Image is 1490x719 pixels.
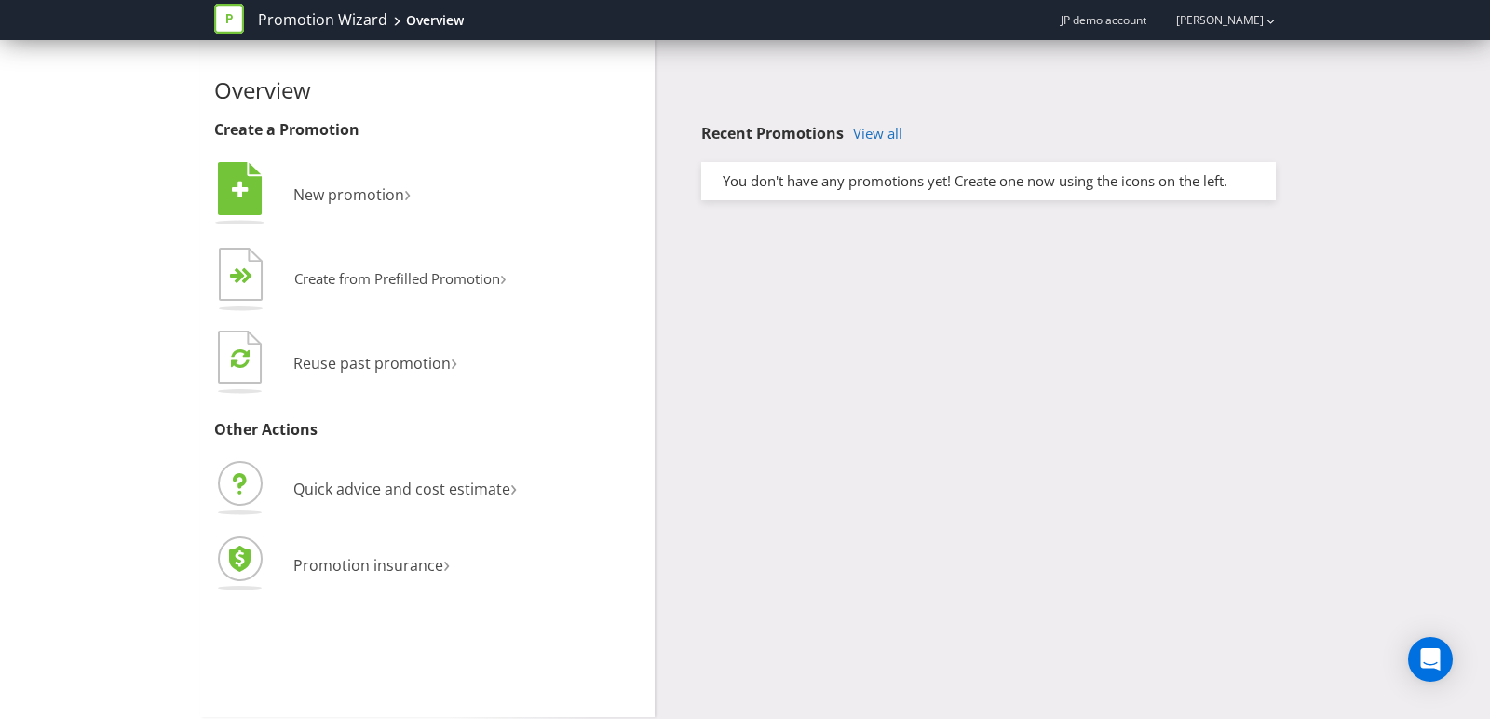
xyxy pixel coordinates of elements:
h3: Other Actions [214,422,641,439]
h3: Create a Promotion [214,122,641,139]
a: Promotion Wizard [258,9,387,31]
tspan:  [232,180,249,200]
span: Recent Promotions [701,123,844,143]
span: › [404,177,411,208]
tspan:  [231,347,250,369]
h2: Overview [214,78,641,102]
span: JP demo account [1061,12,1146,28]
div: Open Intercom Messenger [1408,637,1453,682]
span: › [500,263,507,292]
span: Reuse past promotion [293,353,451,373]
span: Promotion insurance [293,555,443,576]
a: Quick advice and cost estimate› [214,479,517,499]
a: Promotion insurance› [214,555,450,576]
span: Quick advice and cost estimate [293,479,510,499]
div: Overview [406,11,464,30]
tspan:  [241,267,253,285]
span: Create from Prefilled Promotion [294,269,500,288]
span: › [443,548,450,578]
span: › [451,346,457,376]
span: › [510,471,517,502]
span: New promotion [293,184,404,205]
a: View all [853,126,902,142]
button: Create from Prefilled Promotion› [214,243,508,318]
div: You don't have any promotions yet! Create one now using the icons on the left. [709,171,1268,191]
a: [PERSON_NAME] [1158,12,1264,28]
